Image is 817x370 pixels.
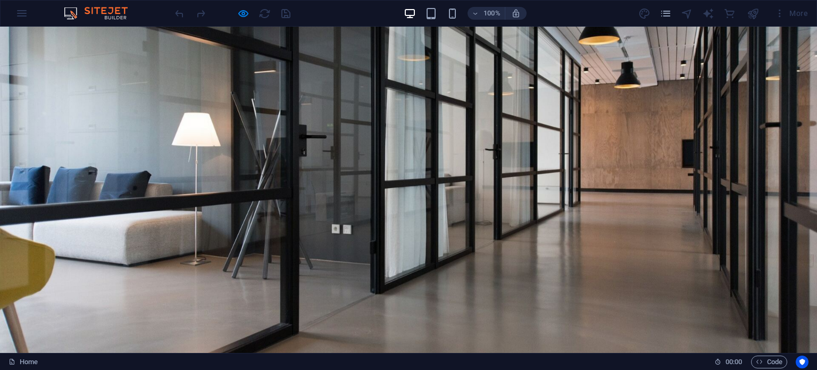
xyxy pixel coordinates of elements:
[660,7,672,20] i: Pages (Ctrl+Alt+S)
[726,358,742,366] font: 00:00
[20,358,38,366] font: Home
[468,7,505,20] button: 100%
[9,356,38,368] a: Click to cancel the selection. Double-click to open Pages.
[751,356,787,368] button: Code
[796,356,808,368] button: Usercentrics
[660,7,672,20] button: pages
[511,9,521,18] i: Lors du redimensionnement, ajuster automatiquement le niveau de zoom en fonction de l'appareil sé...
[483,9,500,17] font: 100%
[767,358,782,366] font: Code
[61,7,141,20] img: Editor Logo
